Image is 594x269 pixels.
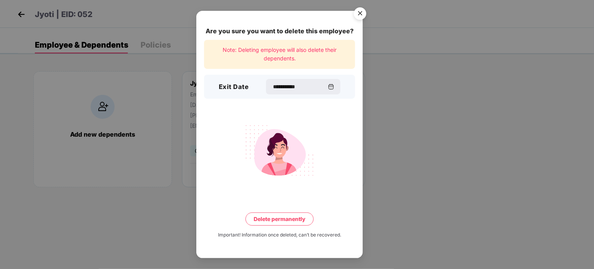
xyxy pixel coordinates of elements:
[349,3,370,24] button: Close
[218,231,341,239] div: Important! Information once deleted, can’t be recovered.
[245,212,314,226] button: Delete permanently
[349,4,371,26] img: svg+xml;base64,PHN2ZyB4bWxucz0iaHR0cDovL3d3dy53My5vcmcvMjAwMC9zdmciIHdpZHRoPSI1NiIgaGVpZ2h0PSI1Ni...
[219,82,249,92] h3: Exit Date
[328,84,334,90] img: svg+xml;base64,PHN2ZyBpZD0iQ2FsZW5kYXItMzJ4MzIiIHhtbG5zPSJodHRwOi8vd3d3LnczLm9yZy8yMDAwL3N2ZyIgd2...
[204,26,355,36] div: Are you sure you want to delete this employee?
[204,40,355,69] div: Note: Deleting employee will also delete their dependents.
[236,120,323,181] img: svg+xml;base64,PHN2ZyB4bWxucz0iaHR0cDovL3d3dy53My5vcmcvMjAwMC9zdmciIHdpZHRoPSIyMjQiIGhlaWdodD0iMT...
